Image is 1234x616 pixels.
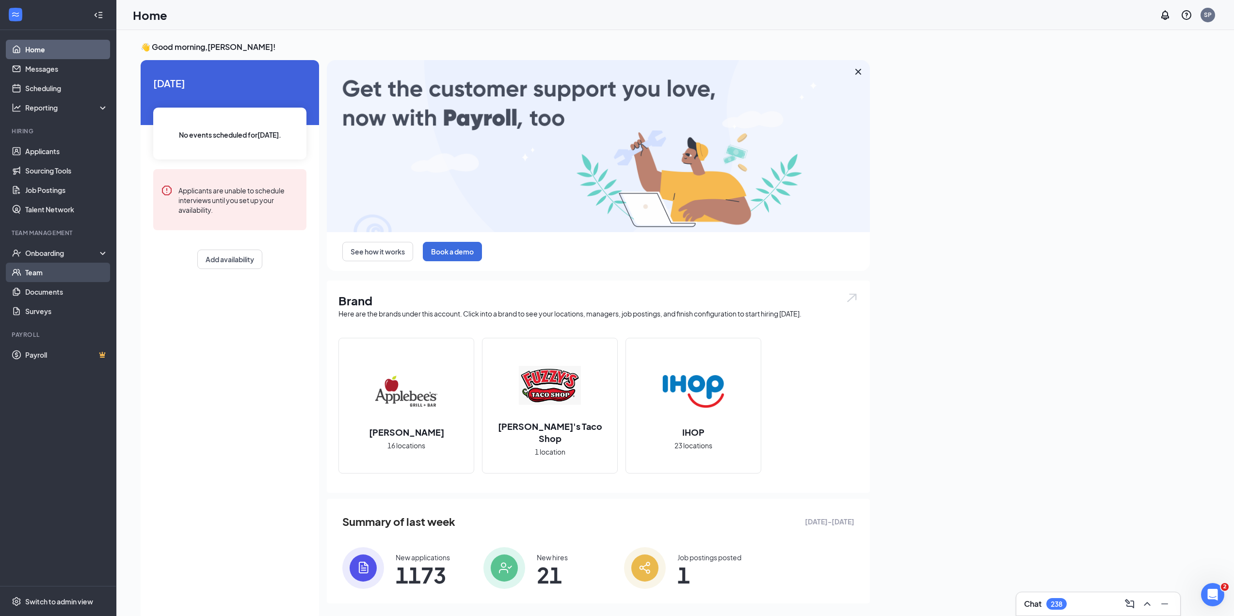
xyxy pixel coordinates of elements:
button: ChevronUp [1139,596,1155,612]
img: IHOP [662,360,724,422]
svg: UserCheck [12,248,21,258]
iframe: Intercom live chat [1201,583,1224,606]
span: 1173 [396,566,450,584]
svg: Collapse [94,10,103,20]
div: 238 [1051,600,1062,608]
span: [DATE] - [DATE] [805,516,854,527]
svg: ComposeMessage [1124,598,1136,610]
button: See how it works [342,242,413,261]
svg: ChevronUp [1141,598,1153,610]
svg: Minimize [1159,598,1170,610]
span: 1 location [535,446,565,457]
a: Surveys [25,301,108,321]
svg: Cross [852,66,864,78]
div: Switch to admin view [25,597,93,606]
img: icon [624,547,666,589]
a: Documents [25,282,108,301]
img: icon [342,547,384,589]
span: No events scheduled for [DATE] . [179,129,281,140]
svg: Settings [12,597,21,606]
img: icon [483,547,525,589]
h1: Home [133,7,167,23]
svg: Notifications [1159,9,1171,21]
div: Payroll [12,331,106,339]
a: PayrollCrown [25,345,108,364]
span: 1 [677,566,741,584]
a: Team [25,263,108,282]
svg: QuestionInfo [1181,9,1192,21]
a: Applicants [25,142,108,161]
div: Onboarding [25,248,100,258]
span: 21 [537,566,568,584]
svg: Analysis [12,103,21,112]
button: Book a demo [423,242,482,261]
h3: 👋 Good morning, [PERSON_NAME] ! [141,42,870,52]
div: SP [1204,11,1212,19]
img: Applebee's [375,360,437,422]
h2: [PERSON_NAME] [359,426,454,438]
span: 2 [1221,583,1229,591]
img: Fuzzy's Taco Shop [519,354,581,416]
a: Home [25,40,108,59]
svg: WorkstreamLogo [11,10,20,19]
a: Sourcing Tools [25,161,108,180]
div: New hires [537,553,568,562]
span: 16 locations [387,440,425,451]
a: Messages [25,59,108,79]
div: New applications [396,553,450,562]
button: Minimize [1157,596,1172,612]
h2: [PERSON_NAME]'s Taco Shop [482,420,617,444]
div: Here are the brands under this account. Click into a brand to see your locations, managers, job p... [338,309,858,318]
h2: IHOP [673,426,714,438]
div: Applicants are unable to schedule interviews until you set up your availability. [178,185,299,215]
a: Talent Network [25,200,108,219]
img: open.6027fd2a22e1237b5b06.svg [846,292,858,303]
h3: Chat [1024,599,1042,609]
a: Job Postings [25,180,108,200]
button: ComposeMessage [1122,596,1138,612]
img: payroll-large.gif [327,60,870,232]
span: 23 locations [674,440,712,451]
div: Team Management [12,229,106,237]
svg: Error [161,185,173,196]
button: Add availability [197,250,262,269]
span: Summary of last week [342,513,455,530]
a: Scheduling [25,79,108,98]
span: [DATE] [153,76,306,91]
h1: Brand [338,292,858,309]
div: Job postings posted [677,553,741,562]
div: Reporting [25,103,109,112]
div: Hiring [12,127,106,135]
